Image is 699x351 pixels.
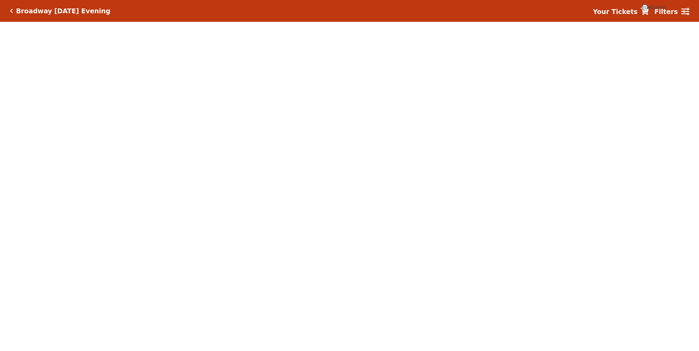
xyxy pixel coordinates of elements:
[593,7,649,17] a: Your Tickets {{cartCount}}
[10,9,13,13] a: Click here to go back to filters
[654,8,678,15] strong: Filters
[593,8,638,15] strong: Your Tickets
[654,7,689,17] a: Filters
[16,7,110,15] h5: Broadway [DATE] Evening
[642,4,648,11] span: {{cartCount}}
